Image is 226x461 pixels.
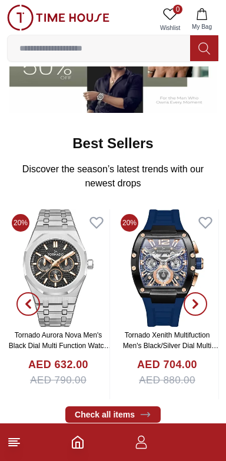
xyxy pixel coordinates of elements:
[187,22,217,31] span: My Bag
[117,331,218,360] a: Tornado Xenith Multifuction Men's Black/Silver Dial Multi Function Watch - T23105-SSBB
[7,209,109,327] img: Tornado Aurora Nova Men's Black Dial Multi Function Watch - T23104-SBSBK
[185,5,219,35] button: My Bag
[16,162,210,191] p: Discover the season’s latest trends with our newest drops
[173,5,182,14] span: 0
[155,5,185,35] a: 0Wishlist
[9,331,111,360] a: Tornado Aurora Nova Men's Black Dial Multi Function Watch - T23104-SBSBK
[155,24,185,32] span: Wishlist
[137,357,197,373] h4: AED 704.00
[65,406,161,423] a: Check all items
[28,357,88,373] h4: AED 632.00
[116,209,218,327] img: Tornado Xenith Multifuction Men's Black/Silver Dial Multi Function Watch - T23105-SSBB
[121,214,138,232] span: 20%
[7,5,109,31] img: ...
[72,134,153,153] h2: Best Sellers
[71,435,85,449] a: Home
[30,373,87,388] span: AED 790.00
[139,373,195,388] span: AED 880.00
